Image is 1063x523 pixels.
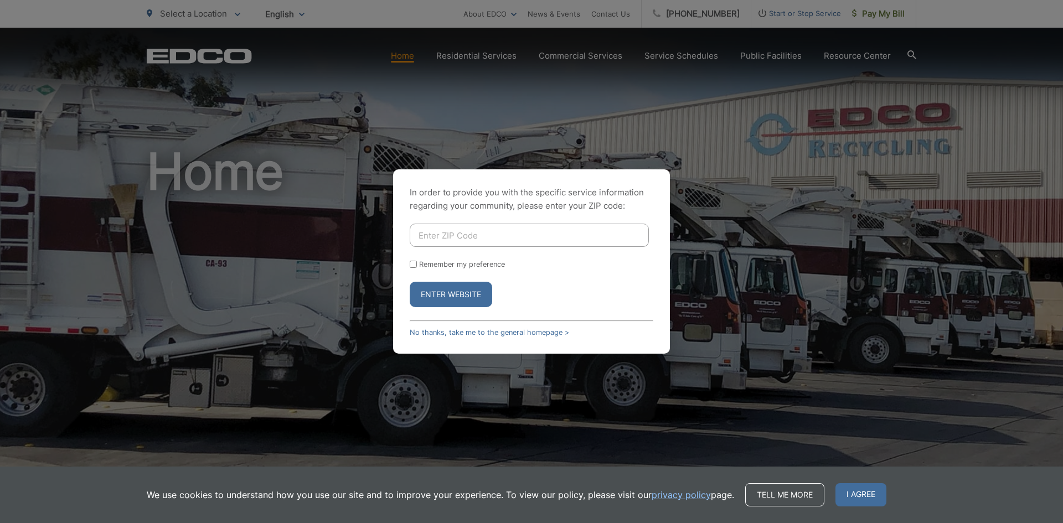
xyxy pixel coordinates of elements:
[652,488,711,501] a: privacy policy
[835,483,886,506] span: I agree
[419,260,505,268] label: Remember my preference
[410,282,492,307] button: Enter Website
[745,483,824,506] a: Tell me more
[410,224,649,247] input: Enter ZIP Code
[147,488,734,501] p: We use cookies to understand how you use our site and to improve your experience. To view our pol...
[410,186,653,213] p: In order to provide you with the specific service information regarding your community, please en...
[410,328,569,336] a: No thanks, take me to the general homepage >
